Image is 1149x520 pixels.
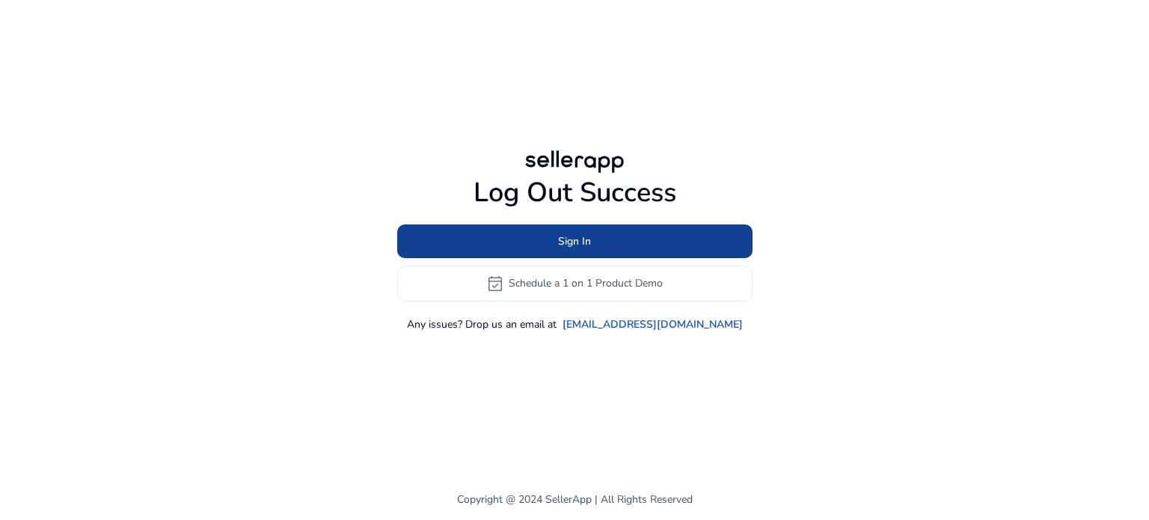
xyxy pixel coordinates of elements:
span: event_available [486,275,504,293]
h1: Log Out Success [397,177,753,209]
span: Sign In [558,233,591,249]
button: Sign In [397,224,753,258]
p: Any issues? Drop us an email at [407,316,557,332]
a: [EMAIL_ADDRESS][DOMAIN_NAME] [563,316,743,332]
button: event_availableSchedule a 1 on 1 Product Demo [397,266,753,302]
